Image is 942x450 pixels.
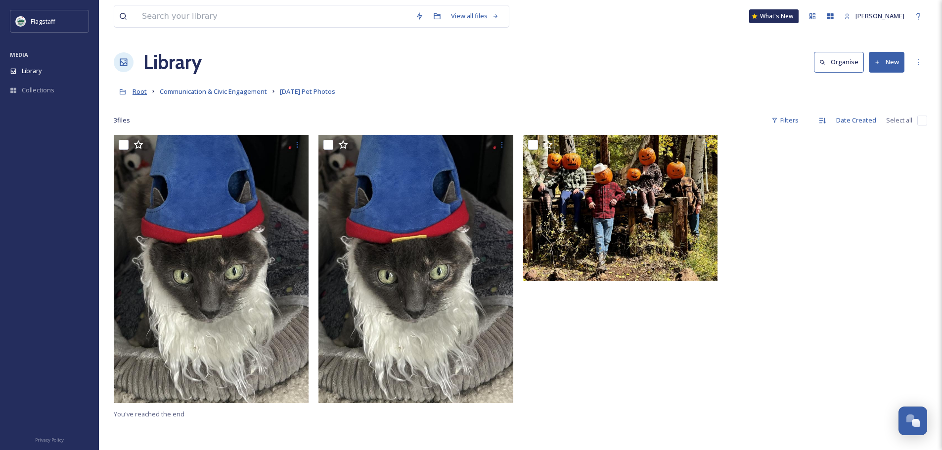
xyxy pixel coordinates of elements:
span: [PERSON_NAME] [855,11,904,20]
a: Communication & Civic Engagement [160,85,267,97]
img: images%20%282%29.jpeg [16,16,26,26]
span: Root [133,87,147,96]
div: Filters [766,111,804,130]
input: Search your library [137,5,410,27]
a: [DATE] Pet Photos [280,85,335,97]
button: Open Chat [898,407,927,435]
span: Library [22,66,42,76]
a: View all files [446,6,504,26]
a: Privacy Policy [35,433,64,445]
span: MEDIA [10,51,28,58]
span: Select all [886,116,912,125]
a: [PERSON_NAME] [839,6,909,26]
div: Date Created [831,111,881,130]
img: ext_1760475068.331194_andrea.armstrong@flagstaffaz.gov-kitty.jpg [318,135,513,403]
span: Privacy Policy [35,437,64,443]
a: What's New [749,9,799,23]
button: New [869,52,904,72]
a: Root [133,85,147,97]
button: Organise [814,52,864,72]
span: [DATE] Pet Photos [280,87,335,96]
span: Collections [22,85,54,95]
a: Library [143,47,202,77]
span: 3 file s [114,116,130,125]
span: Flagstaff [31,17,55,26]
span: Communication & Civic Engagement [160,87,267,96]
span: You've reached the end [114,409,184,418]
img: ext_1760472339.39403_Nancy.Reniker-Neve@Flagstaffaz.gov-20251012_174625.jpg [523,135,718,281]
img: ext_1760475134.783775_andrea.armstrong@flagstaffaz.gov-kitty.jpg [114,135,309,403]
